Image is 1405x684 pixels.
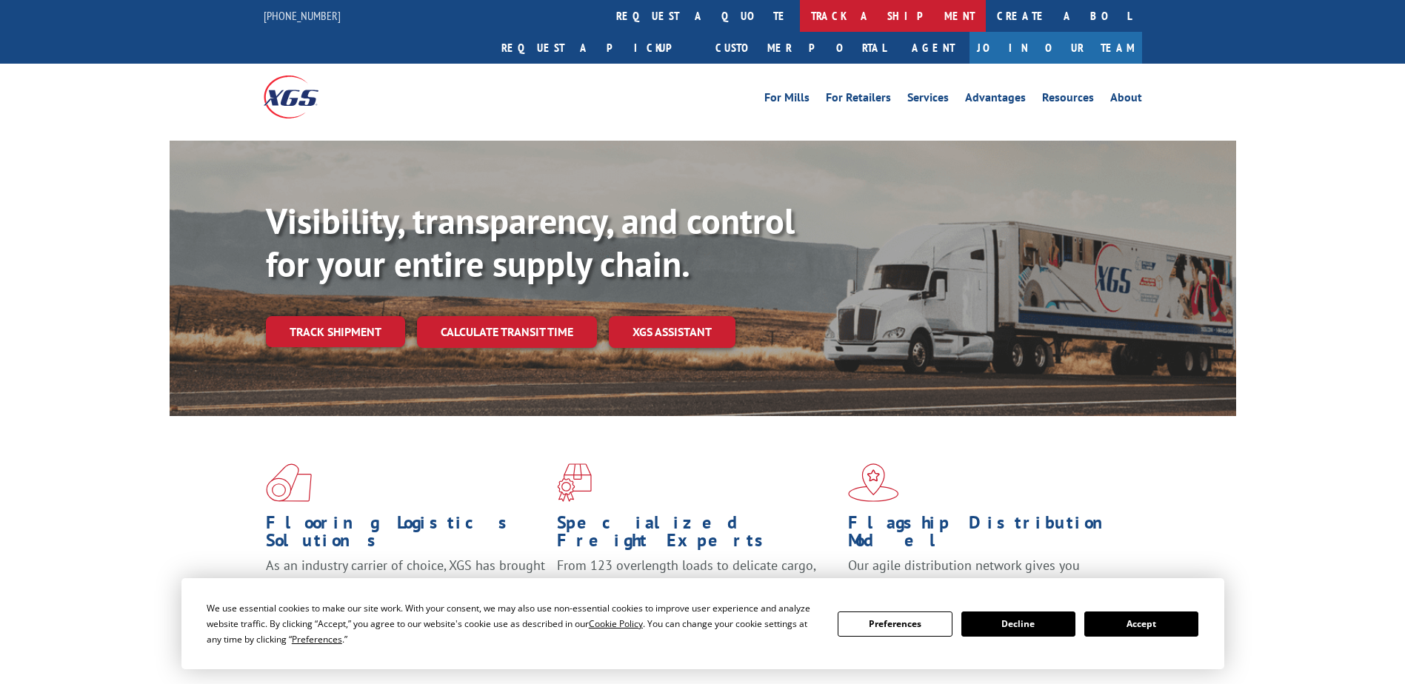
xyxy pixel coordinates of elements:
button: Decline [961,611,1075,637]
a: Agent [897,32,970,64]
a: Request a pickup [490,32,704,64]
img: xgs-icon-total-supply-chain-intelligence-red [266,463,312,502]
div: We use essential cookies to make our site work. With your consent, we may also use non-essential ... [207,600,820,647]
a: About [1110,92,1142,108]
a: Resources [1042,92,1094,108]
div: Cookie Consent Prompt [181,578,1224,669]
p: From 123 overlength loads to delicate cargo, our experienced staff knows the best way to move you... [557,557,837,623]
a: [PHONE_NUMBER] [264,8,341,23]
h1: Flooring Logistics Solutions [266,514,546,557]
button: Preferences [838,611,952,637]
h1: Specialized Freight Experts [557,514,837,557]
img: xgs-icon-flagship-distribution-model-red [848,463,899,502]
img: xgs-icon-focused-on-flooring-red [557,463,592,502]
span: As an industry carrier of choice, XGS has brought innovation and dedication to flooring logistics... [266,557,545,609]
span: Our agile distribution network gives you nationwide inventory management on demand. [848,557,1121,591]
a: Customer Portal [704,32,897,64]
a: For Retailers [826,92,891,108]
button: Accept [1084,611,1198,637]
b: Visibility, transparency, and control for your entire supply chain. [266,198,795,286]
h1: Flagship Distribution Model [848,514,1128,557]
a: Advantages [965,92,1026,108]
a: For Mills [764,92,810,108]
a: Calculate transit time [417,316,597,348]
span: Cookie Policy [589,617,643,630]
span: Preferences [292,633,342,646]
a: XGS ASSISTANT [609,316,735,348]
a: Join Our Team [970,32,1142,64]
a: Track shipment [266,316,405,347]
a: Services [907,92,949,108]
